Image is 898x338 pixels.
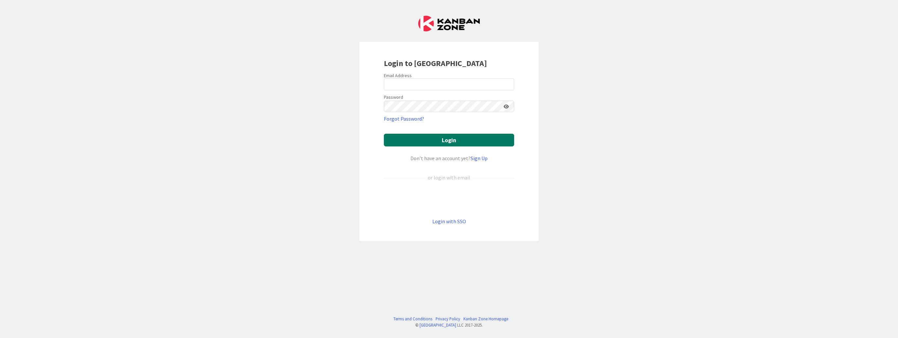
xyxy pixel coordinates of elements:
[384,73,412,78] label: Email Address
[393,316,432,322] a: Terms and Conditions
[384,94,403,101] label: Password
[432,218,466,225] a: Login with SSO
[384,134,514,146] button: Login
[471,155,488,161] a: Sign Up
[418,16,480,31] img: Kanban Zone
[420,322,456,328] a: [GEOGRAPHIC_DATA]
[426,174,472,181] div: or login with email
[384,154,514,162] div: Don’t have an account yet?
[381,192,517,207] iframe: Sign in with Google Button
[436,316,460,322] a: Privacy Policy
[384,115,424,123] a: Forgot Password?
[463,316,508,322] a: Kanban Zone Homepage
[390,322,508,328] div: © LLC 2017- 2025 .
[384,58,487,68] b: Login to [GEOGRAPHIC_DATA]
